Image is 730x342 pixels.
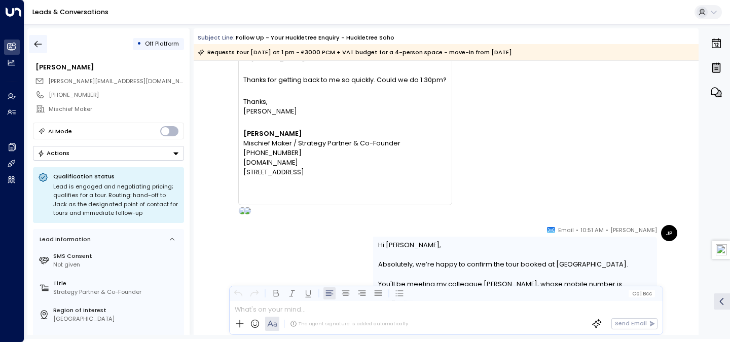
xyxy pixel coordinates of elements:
div: [PERSON_NAME] [35,62,184,72]
div: AI Mode [48,126,72,136]
button: Cc|Bcc [629,290,655,297]
div: Mischief Maker [49,105,184,113]
span: [STREET_ADDRESS] [243,167,304,177]
img: JACK PLUMLEY [244,207,251,214]
span: 10:51 AM [580,225,604,235]
span: Mischief Maker / Strategy Partner & Co-Founder [243,138,400,148]
div: • [137,36,141,51]
span: [DOMAIN_NAME] [243,158,298,167]
div: [PHONE_NUMBER] [49,91,184,99]
span: Thanks, [243,97,268,106]
span: Cc Bcc [632,291,652,296]
a: [PHONE_NUMBER] [243,148,302,158]
div: The agent signature is added automatically [290,320,408,327]
span: Subject Line: [198,33,235,42]
span: Off Platform [145,40,179,48]
div: Not given [53,260,180,269]
span: [PERSON_NAME] [243,129,302,138]
span: | [640,291,642,296]
div: Requests tour [DATE] at 1 pm - £3000 PCM + VAT budget for a 4-person space - move-in from [DATE] [198,47,512,57]
span: [PERSON_NAME] [243,106,297,116]
div: Strategy Partner & Co-Founder [53,288,180,296]
div: Follow up - Your Huckletree Enquiry - Huckletree Soho [236,33,394,42]
p: Qualification Status [53,172,179,180]
label: Product of Interest [53,333,180,342]
span: Thanks for getting back to me so quickly. Could we do 1:30pm? [243,75,447,85]
div: Lead Information [36,235,91,244]
div: Button group with a nested menu [33,146,184,161]
span: natalie@madeofmischief.com [48,77,184,86]
div: Lead is engaged and negotiating pricing; qualifies for a tour. Routing: hand-off to Jack as the d... [53,182,179,218]
button: Redo [248,287,261,299]
span: • [576,225,578,235]
span: • [606,225,608,235]
div: [GEOGRAPHIC_DATA] [53,315,180,323]
label: Title [53,279,180,288]
button: Undo [232,287,244,299]
label: SMS Consent [53,252,180,260]
span: [PERSON_NAME] [610,225,657,235]
img: ALICE JONES [239,207,246,214]
div: JP [661,225,677,241]
label: Region of Interest [53,306,180,315]
a: Leads & Conversations [32,8,108,16]
span: Email [558,225,574,235]
span: [PERSON_NAME][EMAIL_ADDRESS][DOMAIN_NAME] [48,77,194,85]
button: Actions [33,146,184,161]
div: Actions [38,149,69,157]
